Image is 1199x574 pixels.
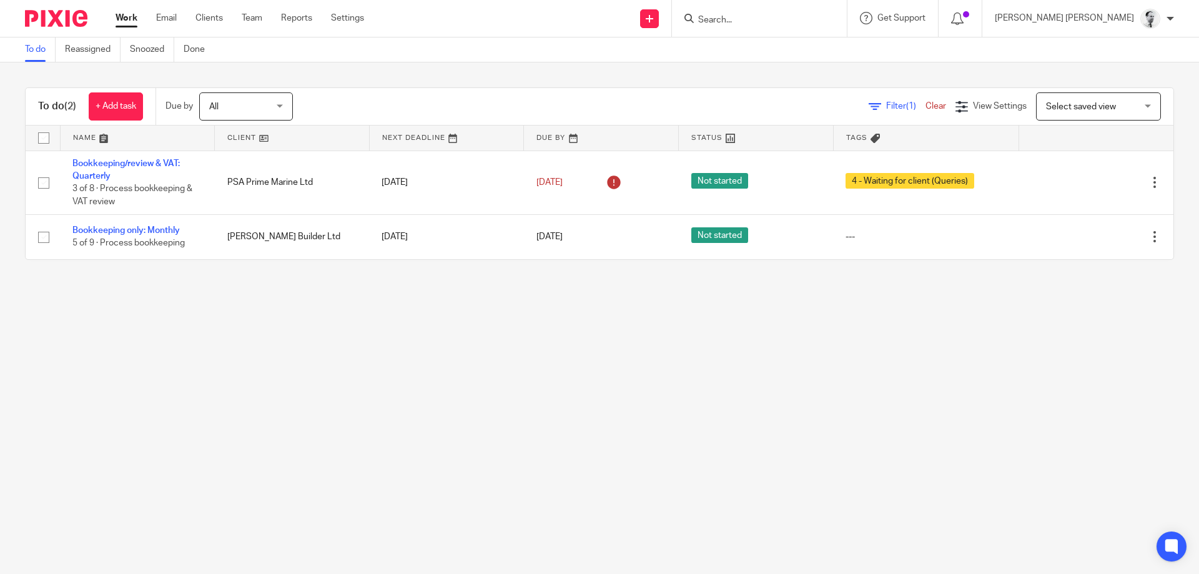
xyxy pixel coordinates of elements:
[195,12,223,24] a: Clients
[973,102,1027,111] span: View Settings
[209,102,219,111] span: All
[72,226,180,235] a: Bookkeeping only: Monthly
[116,12,137,24] a: Work
[846,230,1006,243] div: ---
[536,178,563,187] span: [DATE]
[886,102,925,111] span: Filter
[1140,9,1160,29] img: Mass_2025.jpg
[369,151,524,215] td: [DATE]
[906,102,916,111] span: (1)
[156,12,177,24] a: Email
[215,215,370,259] td: [PERSON_NAME] Builder Ltd
[697,15,809,26] input: Search
[1046,102,1116,111] span: Select saved view
[281,12,312,24] a: Reports
[130,37,174,62] a: Snoozed
[995,12,1134,24] p: [PERSON_NAME] [PERSON_NAME]
[242,12,262,24] a: Team
[89,92,143,121] a: + Add task
[65,37,121,62] a: Reassigned
[72,159,180,181] a: Bookkeeping/review & VAT: Quarterly
[691,173,748,189] span: Not started
[846,134,867,141] span: Tags
[184,37,214,62] a: Done
[877,14,925,22] span: Get Support
[369,215,524,259] td: [DATE]
[72,239,185,248] span: 5 of 9 · Process bookkeeping
[25,37,56,62] a: To do
[64,101,76,111] span: (2)
[38,100,76,113] h1: To do
[72,184,192,206] span: 3 of 8 · Process bookkeeping & VAT review
[846,173,974,189] span: 4 - Waiting for client (Queries)
[25,10,87,27] img: Pixie
[331,12,364,24] a: Settings
[925,102,946,111] a: Clear
[165,100,193,112] p: Due by
[215,151,370,215] td: PSA Prime Marine Ltd
[691,227,748,243] span: Not started
[536,232,563,241] span: [DATE]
